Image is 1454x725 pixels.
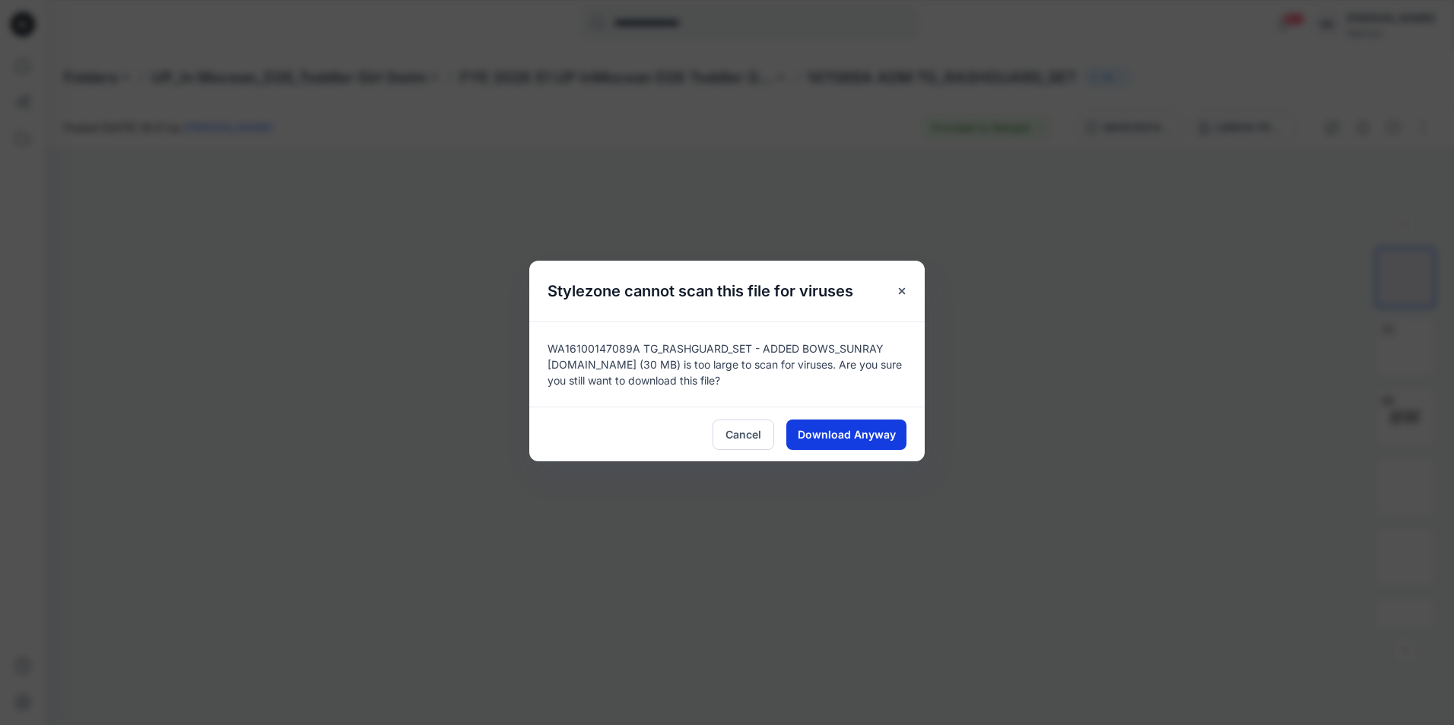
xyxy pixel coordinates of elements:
[529,321,925,407] div: WA16100147089A TG_RASHGUARD_SET - ADDED BOWS_SUNRAY [DOMAIN_NAME] (30 MB) is too large to scan fo...
[529,261,871,321] h5: Stylezone cannot scan this file for viruses
[713,419,774,450] button: Cancel
[888,277,916,305] button: Close
[786,419,906,450] button: Download Anyway
[725,426,761,442] span: Cancel
[798,426,896,442] span: Download Anyway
